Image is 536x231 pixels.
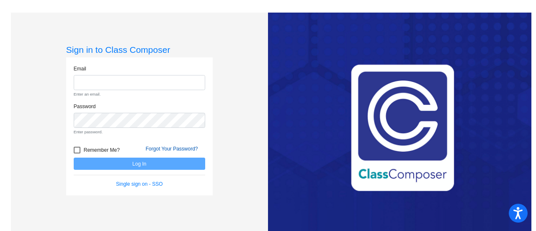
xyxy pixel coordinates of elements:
[146,146,198,152] a: Forgot Your Password?
[66,44,213,55] h3: Sign in to Class Composer
[74,129,205,135] small: Enter password.
[74,91,205,97] small: Enter an email.
[74,103,96,110] label: Password
[74,158,205,170] button: Log In
[74,65,86,73] label: Email
[84,145,120,155] span: Remember Me?
[116,181,162,187] a: Single sign on - SSO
